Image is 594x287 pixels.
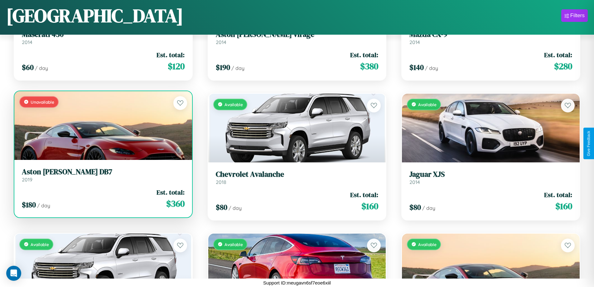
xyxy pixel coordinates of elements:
span: Available [418,242,437,247]
span: 2014 [216,39,226,45]
span: Est. total: [157,188,185,197]
span: 2018 [216,179,226,185]
span: / day [37,202,50,209]
span: $ 80 [409,202,421,212]
h1: [GEOGRAPHIC_DATA] [6,3,183,28]
span: Available [225,242,243,247]
h3: Aston [PERSON_NAME] Virage [216,30,379,39]
span: / day [231,65,244,71]
span: $ 160 [361,200,378,212]
span: $ 280 [554,60,572,72]
span: Est. total: [157,50,185,59]
span: $ 60 [22,62,34,72]
span: 2014 [409,39,420,45]
h3: Jaguar XJS [409,170,572,179]
a: Jaguar XJS2014 [409,170,572,185]
span: 2019 [22,176,32,183]
a: Aston [PERSON_NAME] Virage2014 [216,30,379,45]
span: / day [35,65,48,71]
span: Est. total: [544,50,572,59]
h3: Aston [PERSON_NAME] DB7 [22,167,185,176]
span: $ 180 [22,200,36,210]
span: $ 160 [555,200,572,212]
span: Unavailable [31,99,54,105]
span: / day [425,65,438,71]
h3: Maserati 430 [22,30,185,39]
span: $ 360 [166,197,185,210]
a: Mazda CX-92014 [409,30,572,45]
span: Available [418,102,437,107]
span: $ 80 [216,202,227,212]
span: $ 140 [409,62,424,72]
span: / day [422,205,435,211]
span: Est. total: [544,190,572,199]
a: Chevrolet Avalanche2018 [216,170,379,185]
a: Maserati 4302014 [22,30,185,45]
p: Support ID: meugavn6sf7eoe6xiil [263,279,331,287]
div: Give Feedback [587,131,591,156]
span: 2014 [22,39,32,45]
span: Est. total: [350,190,378,199]
h3: Mazda CX-9 [409,30,572,39]
h3: Chevrolet Avalanche [216,170,379,179]
span: Available [31,242,49,247]
span: Est. total: [350,50,378,59]
button: Filters [561,9,588,22]
a: Aston [PERSON_NAME] DB72019 [22,167,185,183]
div: Open Intercom Messenger [6,266,21,281]
span: $ 380 [360,60,378,72]
span: / day [229,205,242,211]
span: $ 120 [168,60,185,72]
span: 2014 [409,179,420,185]
span: $ 190 [216,62,230,72]
div: Filters [570,12,585,19]
span: Available [225,102,243,107]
